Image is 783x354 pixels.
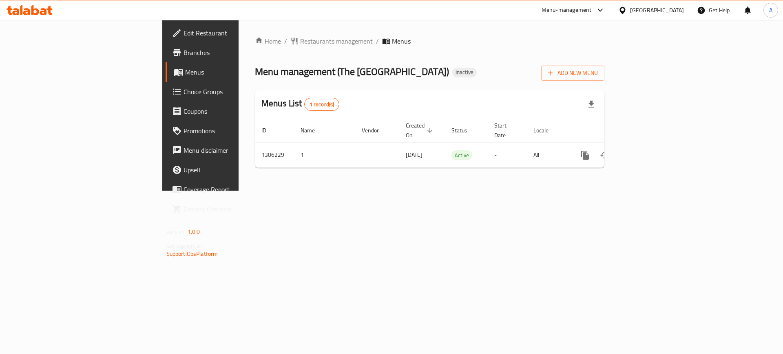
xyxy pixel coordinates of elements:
span: Coupons [184,106,287,116]
span: Grocery Checklist [184,204,287,214]
a: Grocery Checklist [166,199,293,219]
button: more [575,145,595,165]
span: Add New Menu [548,68,598,78]
span: Created On [406,121,435,140]
a: Restaurants management [290,36,373,46]
span: Status [451,125,478,135]
span: Menu management ( The [GEOGRAPHIC_DATA] ) [255,62,449,81]
span: Vendor [362,125,389,135]
span: 1 record(s) [305,101,339,108]
span: Inactive [452,69,477,76]
button: Add New Menu [541,66,604,81]
nav: breadcrumb [255,36,604,46]
li: / [376,36,379,46]
a: Menu disclaimer [166,141,293,160]
button: Change Status [595,145,615,165]
span: Promotions [184,126,287,136]
td: All [527,143,569,167]
a: Coupons [166,101,293,121]
a: Edit Restaurant [166,23,293,43]
span: 1.0.0 [188,226,200,237]
table: enhanced table [255,118,660,168]
span: Get support on: [166,240,204,251]
a: Promotions [166,121,293,141]
a: Upsell [166,160,293,180]
td: - [488,143,527,167]
div: Export file [582,95,601,114]
div: Total records count [304,98,340,111]
a: Choice Groups [166,82,293,101]
span: Locale [533,125,559,135]
th: Actions [569,118,660,143]
div: [GEOGRAPHIC_DATA] [630,6,684,15]
h2: Menus List [261,97,339,111]
a: Support.OpsPlatform [166,248,218,259]
div: Inactive [452,68,477,77]
span: Version: [166,226,186,237]
span: [DATE] [406,150,422,160]
td: 1 [294,143,355,167]
span: Upsell [184,165,287,175]
span: Start Date [494,121,517,140]
span: Active [451,151,472,160]
a: Coverage Report [166,180,293,199]
span: Name [301,125,325,135]
span: Menus [392,36,411,46]
span: Restaurants management [300,36,373,46]
span: A [769,6,772,15]
div: Menu-management [542,5,592,15]
span: Choice Groups [184,87,287,97]
span: ID [261,125,277,135]
a: Menus [166,62,293,82]
span: Coverage Report [184,185,287,194]
a: Branches [166,43,293,62]
span: Edit Restaurant [184,28,287,38]
span: Menus [185,67,287,77]
span: Branches [184,48,287,57]
span: Menu disclaimer [184,145,287,155]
